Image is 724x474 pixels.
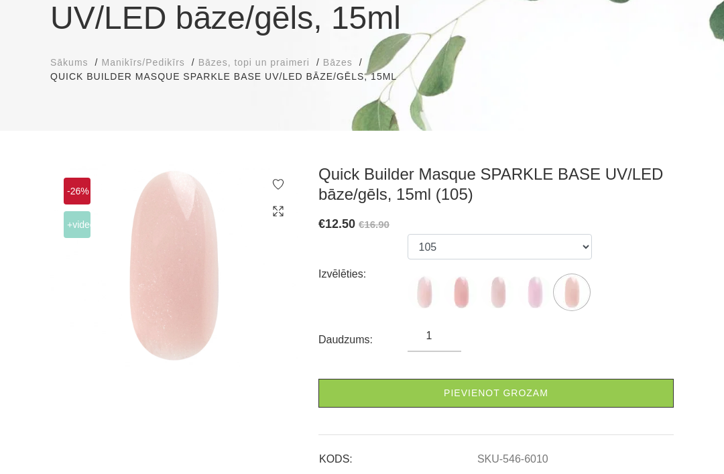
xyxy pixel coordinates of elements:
[359,219,389,230] s: €16.90
[50,57,88,68] span: Sākums
[64,178,90,204] span: -26%
[318,442,477,467] td: KODS:
[518,276,552,309] img: ...
[318,263,408,285] div: Izvēlēties:
[50,56,88,70] a: Sākums
[477,453,548,465] a: SKU-546-6010
[323,56,353,70] a: Bāzes
[323,57,353,68] span: Bāzes
[50,164,298,367] img: Quick Builder Masque SPARKLE BASE UV/LED bāze/gēls, 15ml
[50,70,410,84] li: Quick Builder Masque SPARKLE BASE UV/LED bāze/gēls, 15ml
[101,57,184,68] span: Manikīrs/Pedikīrs
[318,379,674,408] a: Pievienot grozam
[481,276,515,309] img: ...
[555,276,589,309] img: ...
[101,56,184,70] a: Manikīrs/Pedikīrs
[408,276,441,309] img: ...
[318,164,674,204] h3: Quick Builder Masque SPARKLE BASE UV/LED bāze/gēls, 15ml (105)
[318,329,408,351] div: Daudzums:
[444,276,478,309] img: ...
[64,211,90,238] span: +Video
[325,217,355,231] span: 12.50
[198,56,310,70] a: Bāzes, topi un praimeri
[318,217,325,231] span: €
[198,57,310,68] span: Bāzes, topi un praimeri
